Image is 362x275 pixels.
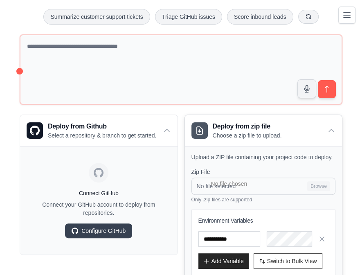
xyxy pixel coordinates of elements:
[191,196,336,203] p: Only .zip files are supported
[48,122,156,131] h3: Deploy from Github
[321,236,362,275] iframe: Chat Widget
[48,131,156,140] p: Select a repository & branch to get started.
[43,9,150,25] button: Summarize customer support tickets
[191,168,336,176] label: Zip File
[338,7,355,24] button: Toggle navigation
[213,131,282,140] p: Choose a zip file to upload.
[198,216,329,225] h3: Environment Variables
[65,223,132,238] a: Configure GitHub
[27,189,171,197] h4: Connect GitHub
[267,257,317,265] span: Switch to Bulk View
[254,253,322,269] button: Switch to Bulk View
[191,178,336,195] input: No file selected Browse
[191,153,336,161] p: Upload a ZIP file containing your project code to deploy.
[155,9,222,25] button: Triage GitHub issues
[213,122,282,131] h3: Deploy from zip file
[198,253,249,269] button: Add Variable
[27,201,171,217] p: Connect your GitHub account to deploy from repositories.
[227,9,293,25] button: Score inbound leads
